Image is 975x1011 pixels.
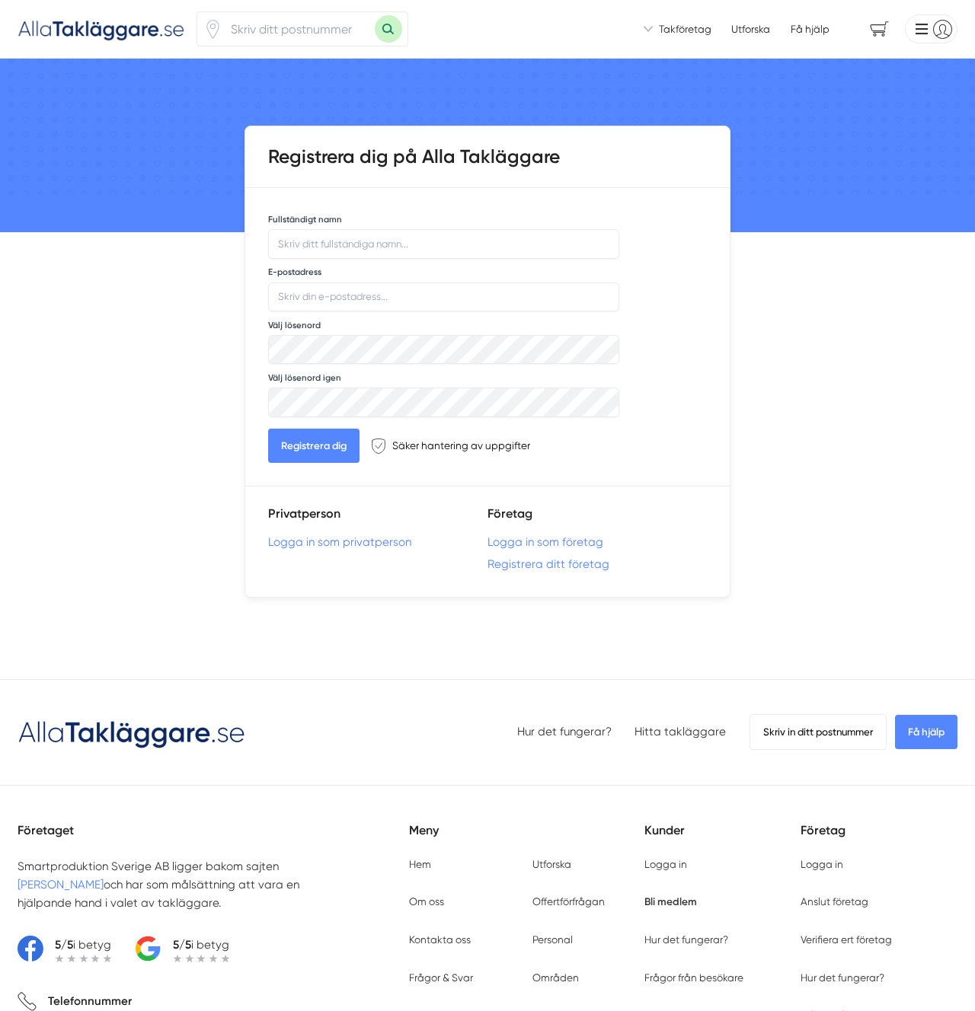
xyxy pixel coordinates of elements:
[18,16,185,41] img: Alla Takläggare
[268,504,487,535] h5: Privatperson
[532,858,571,870] a: Utforska
[268,214,342,225] label: Fullständigt namn
[268,144,707,171] h1: Registrera dig på Alla Takläggare
[18,992,37,1011] svg: Telefon
[517,725,612,738] a: Hur det fungerar?
[644,821,801,857] h5: Kunder
[136,936,230,963] a: 5/5i betyg
[371,439,530,454] div: Säker hantering av uppgifter
[18,878,104,891] a: [PERSON_NAME]
[532,933,573,946] a: Personal
[750,714,887,750] span: Skriv in ditt postnummer
[18,821,409,857] h5: Företaget
[18,715,246,750] img: Logotyp Alla Takläggare
[18,857,342,912] p: Smartproduktion Sverige AB ligger bakom sajten och har som målsättning att vara en hjälpande hand...
[532,895,605,907] a: Offertförfrågan
[268,229,619,258] input: Skriv ditt fullständiga namn...
[859,16,900,43] span: navigation-cart
[409,971,473,984] a: Frågor & Svar
[801,933,892,946] a: Verifiera ert företag
[268,282,619,311] input: Skriv din e-postadress...
[222,12,375,46] input: Skriv ditt postnummer
[409,895,444,907] a: Om oss
[203,20,222,39] svg: Pin / Karta
[532,971,579,984] a: Områden
[268,372,341,384] label: Välj lösenord igen
[268,266,321,278] label: E-postadress
[895,715,957,749] span: Få hjälp
[635,725,726,738] a: Hitta takläggare
[173,936,230,954] p: i betyg
[731,22,770,37] a: Utforska
[409,933,471,946] a: Kontakta oss
[791,22,830,37] span: Få hjälp
[487,504,707,535] h5: Företag
[644,858,687,870] a: Logga in
[268,429,360,463] button: Registrera dig
[801,971,884,984] a: Hur det fungerar?
[644,933,728,946] a: Hur det fungerar?
[409,821,644,857] h5: Meny
[55,938,73,952] strong: 5/5
[644,895,697,907] a: Bli medlem
[203,20,222,39] span: Klicka för att använda din position.
[375,15,402,43] button: Sök med postnummer
[55,936,112,954] p: i betyg
[801,895,868,907] a: Anslut företag
[487,557,707,572] a: Registrera ditt företag
[18,936,112,963] a: 5/5i betyg
[268,535,487,550] a: Logga in som privatperson
[801,821,957,857] h5: Företag
[173,938,191,952] strong: 5/5
[644,971,743,984] a: Frågor från besökare
[487,535,707,550] a: Logga in som företag
[659,22,711,37] span: Takföretag
[409,858,431,870] a: Hem
[268,320,321,331] label: Välj lösenord
[48,992,132,1010] p: Telefonnummer
[801,858,843,870] a: Logga in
